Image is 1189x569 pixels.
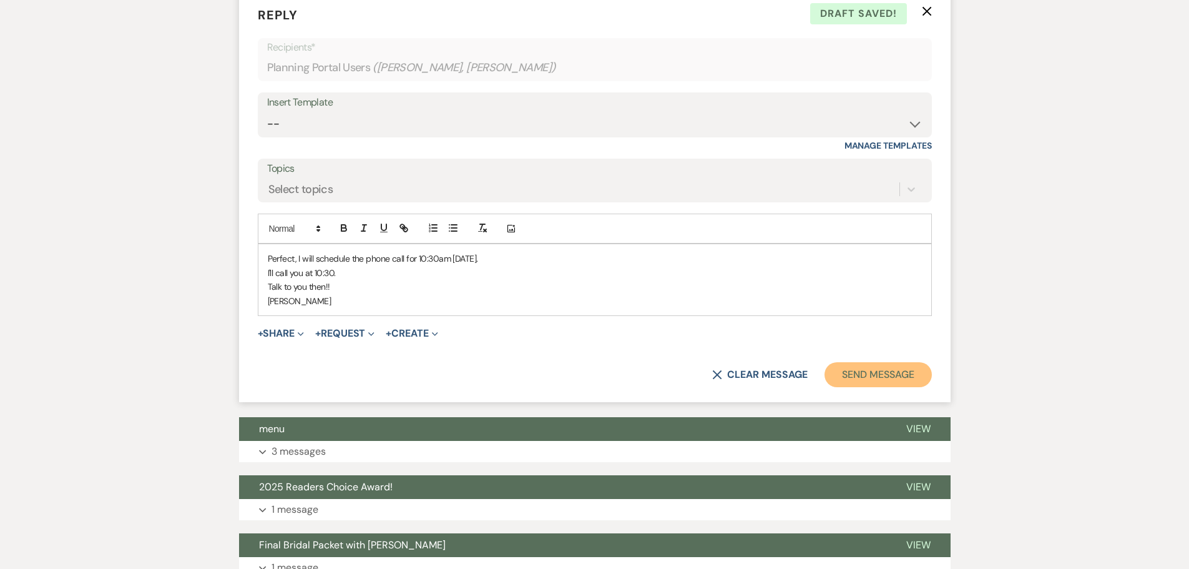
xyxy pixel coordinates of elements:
[239,533,886,557] button: Final Bridal Packet with [PERSON_NAME]
[906,422,931,435] span: View
[712,370,807,380] button: Clear message
[824,362,931,387] button: Send Message
[373,59,556,76] span: ( [PERSON_NAME], [PERSON_NAME] )
[267,94,922,112] div: Insert Template
[258,329,263,339] span: +
[268,181,333,198] div: Select topics
[239,417,886,441] button: menu
[886,533,951,557] button: View
[268,266,922,280] p: I'll call you at 10:30.
[386,329,438,339] button: Create
[315,329,374,339] button: Request
[258,329,305,339] button: Share
[268,294,922,308] p: [PERSON_NAME]
[267,39,922,56] p: Recipients*
[239,499,951,520] button: 1 message
[259,538,446,552] span: Final Bridal Packet with [PERSON_NAME]
[259,480,393,493] span: 2025 Readers Choice Award!
[239,441,951,462] button: 3 messages
[906,480,931,493] span: View
[268,280,922,294] p: Talk to you then!!
[267,160,922,178] label: Topics
[272,443,326,460] p: 3 messages
[886,417,951,441] button: View
[315,329,321,339] span: +
[886,475,951,499] button: View
[267,56,922,80] div: Planning Portal Users
[844,140,932,151] a: Manage Templates
[810,3,907,24] span: Draft saved!
[906,538,931,552] span: View
[258,7,298,23] span: Reply
[268,252,922,265] p: Perfect, I will schedule the phone call for 10:30am [DATE].
[386,329,391,339] span: +
[259,422,285,435] span: menu
[272,502,318,518] p: 1 message
[239,475,886,499] button: 2025 Readers Choice Award!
